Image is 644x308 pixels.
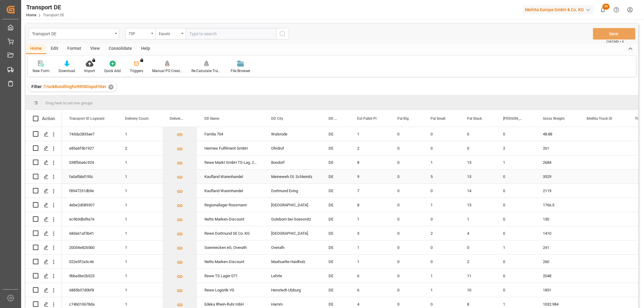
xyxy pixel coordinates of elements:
[86,44,104,54] div: View
[276,28,289,40] button: search button
[536,127,579,141] div: 48.88
[170,116,184,121] span: Delivery List
[62,155,118,169] div: 038fb6a6c924
[264,212,321,226] div: Guteborn bei Goessnitz
[390,184,423,198] div: 0
[62,240,118,254] div: 20034e8265b0
[118,170,162,183] div: 1
[328,116,337,121] span: DD Country
[496,269,536,283] div: 0
[46,101,93,105] span: Drag here to set row groups
[390,155,423,169] div: 0
[104,44,136,54] div: Consolidate
[496,226,536,240] div: 0
[350,155,390,169] div: 8
[197,184,264,198] div: Kaufland Warenhandel
[496,184,536,198] div: 0
[321,184,350,198] div: DE
[264,269,321,283] div: Lehrte
[536,141,579,155] div: 261
[62,127,118,141] div: 743da2833ae7
[523,5,594,14] div: Melitta Europa GmbH & Co. KG
[536,269,579,283] div: 2048
[264,283,321,297] div: Henstedt-Ulzburg
[155,28,186,40] button: open menu
[321,212,350,226] div: DE
[460,226,496,240] div: 4
[118,127,162,141] div: 1
[197,255,264,268] div: Netto Marken-Discount
[496,141,536,155] div: 2
[26,44,46,54] div: Home
[197,141,264,155] div: Hermes Fulfilment GmbH
[264,240,321,254] div: Overath
[33,68,50,74] div: New Form
[26,255,62,269] div: Press SPACE to select this row.
[32,30,113,37] div: Transport DE
[29,28,119,40] button: open menu
[26,226,62,240] div: Press SPACE to select this row.
[460,283,496,297] div: 10
[523,4,596,15] button: Melitta Europa GmbH & Co. KG
[496,255,536,268] div: 0
[423,283,460,297] div: 1
[423,141,460,155] div: 0
[467,116,482,121] span: Pal Stack
[496,240,536,254] div: 1
[118,155,162,169] div: 1
[423,170,460,183] div: 5
[496,283,536,297] div: 0
[350,198,390,212] div: 8
[118,240,162,254] div: 1
[62,226,118,240] div: 68da61af3b41
[321,283,350,297] div: DE
[62,255,118,268] div: 022e5f2a5c46
[31,84,44,89] span: Filter :
[62,212,118,226] div: ec9b3dbd9a7e
[26,13,36,17] a: Home
[231,68,250,74] div: File Browser
[390,226,423,240] div: 0
[350,141,390,155] div: 2
[197,240,264,254] div: Soennecken eG, Overath
[460,184,496,198] div: 14
[264,141,321,155] div: Ohrdruf
[197,127,264,141] div: Famila 704
[118,255,162,268] div: 1
[423,155,460,169] div: 1
[197,198,264,212] div: Regionallager Rossmann
[197,226,264,240] div: Rewe Dortmund SE Co. KG
[536,170,579,183] div: 3529
[610,3,623,17] button: Help Center
[46,44,63,54] div: Edit
[129,30,149,37] div: TSP
[321,226,350,240] div: DE
[460,212,496,226] div: 1
[62,269,118,283] div: 9bba5be2b523
[108,84,114,90] div: ✕
[536,198,579,212] div: 1766.5
[606,39,624,44] span: Ctrl/CMD + S
[197,155,264,169] div: Rewe Markt GmbH TS-Lag. 225
[460,155,496,169] div: 15
[26,198,62,212] div: Press SPACE to select this row.
[460,240,496,254] div: 0
[423,212,460,226] div: 0
[59,68,75,74] div: Download
[197,212,264,226] div: Netto Marken-Discount
[104,68,121,74] div: Quick Add
[390,212,423,226] div: 0
[264,255,321,268] div: Maxhuette-Haidholz
[390,198,423,212] div: 0
[26,212,62,226] div: Press SPACE to select this row.
[264,226,321,240] div: [GEOGRAPHIC_DATA]
[118,184,162,198] div: 1
[118,141,162,155] div: 2
[423,127,460,141] div: 0
[62,283,118,297] div: 6885b37d0bf8
[496,155,536,169] div: 1
[350,240,390,254] div: 1
[460,127,496,141] div: 0
[536,240,579,254] div: 241
[390,240,423,254] div: 0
